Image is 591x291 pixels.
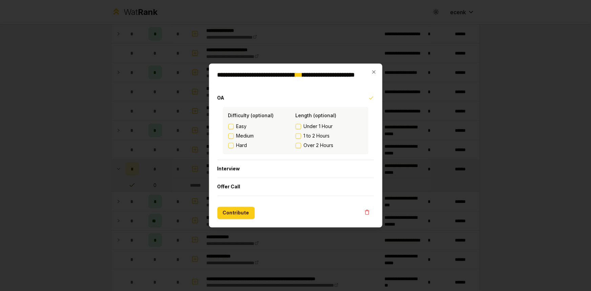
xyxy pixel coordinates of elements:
label: Length (optional) [296,113,337,119]
div: OA [217,107,374,160]
span: Under 1 Hour [304,123,333,130]
button: Offer Call [217,178,374,196]
button: Interview [217,160,374,178]
button: Easy [228,124,234,129]
button: Contribute [217,207,255,219]
button: Over 2 Hours [296,143,301,148]
span: 1 to 2 Hours [304,133,330,140]
span: Medium [236,133,254,140]
button: Medium [228,133,234,139]
button: 1 to 2 Hours [296,133,301,139]
span: Over 2 Hours [304,142,334,149]
button: OA [217,89,374,107]
button: Under 1 Hour [296,124,301,129]
label: Difficulty (optional) [228,113,274,119]
span: Easy [236,123,247,130]
button: Hard [228,143,234,148]
span: Hard [236,142,247,149]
